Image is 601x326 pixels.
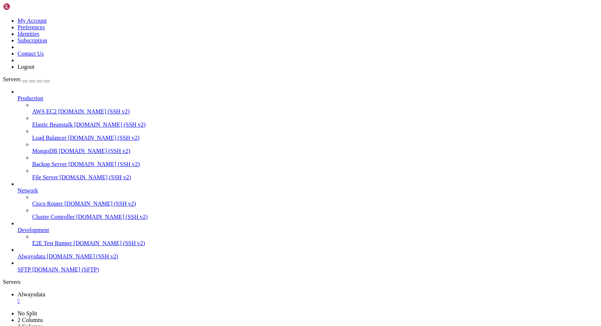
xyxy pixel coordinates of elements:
[58,108,130,115] span: [DOMAIN_NAME] (SSH v2)
[32,161,67,167] span: Backup Server
[18,227,598,233] a: Development
[152,264,161,270] span: M-U
[32,266,99,273] span: [DOMAIN_NAME] (SFTP)
[32,121,598,128] a: Elastic Beanstalk [DOMAIN_NAME] (SSH v2)
[3,71,105,77] span: $autoalias_max_words = 50; // pairs
[3,22,146,27] span: /////////////////////////////////////////////////
[18,247,598,260] li: Alwaysdata [DOMAIN_NAME] (SSH v2)
[3,233,146,239] span: /////////////////////////////////////////////////
[3,165,91,171] span: //$adminpass = '{x-php-md5}!';
[32,174,58,180] span: File Server
[20,264,26,270] span: ^O
[18,298,598,304] a: 
[3,140,146,146] span: /////////////////////////////////////////////////
[18,187,598,194] a: Network
[3,109,146,115] span: /////////////////////////////////////////////////
[18,95,43,101] span: Production
[76,214,148,220] span: [DOMAIN_NAME] (SSH v2)
[74,240,145,246] span: [DOMAIN_NAME] (SSH v2)
[32,214,598,220] a: Cluster Controller [DOMAIN_NAME] (SSH v2)
[60,174,131,180] span: [DOMAIN_NAME] (SSH v2)
[3,196,348,202] span: //$adminpass = '{x-php-sha256}d74ff0ee8da3b9806b18c877dbf29bbde50b5bd8e4dad7a3a725000feb82e8f1'; ...
[32,240,598,247] a: E2E Test Runner [DOMAIN_NAME] (SSH v2)
[3,252,117,258] span: // to show sorted page-list correctly)
[3,208,140,214] span: //$adminpass = '{MD5}Gh3JHJBzJcaScd3wyUS8cg==';
[32,121,73,128] span: Elastic Beanstalk
[3,202,243,208] span: //$adminpass = '{CRYPT}$1$AR.Gk94x$uCe8fUUGMfxAPH83psCZG/'; // LDAP CRYPT 'pass'
[18,50,44,57] a: Contact Us
[32,108,57,115] span: AWS EC2
[205,264,214,270] span: M-]
[68,135,140,141] span: [DOMAIN_NAME] (SSH v2)
[3,177,32,183] span: // Sample:
[20,270,26,277] span: ^R
[3,279,598,285] div: Servers
[32,108,598,115] a: AWS EC2 [DOMAIN_NAME] (SSH v2)
[79,270,85,277] span: ^U
[32,161,598,168] a: Backup Server [DOMAIN_NAME] (SSH v2)
[32,128,598,141] li: Load Balancer [DOMAIN_NAME] (SSH v2)
[126,270,132,277] span: ^/
[18,227,49,233] span: Development
[18,266,598,273] a: SFTP [DOMAIN_NAME] (SFTP)
[32,174,598,181] a: File Server [DOMAIN_NAME] (SSH v2)
[18,291,45,297] span: Alwaysdata
[32,214,75,220] span: Cluster Controller
[3,9,120,15] span: $autolink = 0; // Bytes, 0 = OFF (try 8)
[140,208,199,214] span: // LDAP MD5 'pass'
[3,183,91,189] span: $adminpass = '1'; // Cleartext
[3,127,56,133] span: $notimeupdate = 1;
[47,253,119,259] span: [DOMAIN_NAME] (SSH v2)
[3,221,269,226] span: //$adminpass = '{SHA256}10/w7o2juYBrGMh32/KbveULW9jk2tejpyUAD+uC6PE=' // LDAP SHA256 'pass'
[18,220,598,247] li: Development
[68,161,140,167] span: [DOMAIN_NAME] (SSH v2)
[3,84,146,90] span: /////////////////////////////////////////////////
[18,24,45,30] a: Preferences
[32,233,598,247] li: E2E Test Runner [DOMAIN_NAME] (SSH v2)
[97,264,102,270] span: ^T
[3,3,266,9] span: GNU nano 7.2 pukiwiki.ini.php
[18,260,598,273] li: SFTP [DOMAIN_NAME] (SFTP)
[161,270,170,277] span: M-E
[3,90,105,96] span: // Enable Freeze / Unfreeze feature
[74,121,146,128] span: [DOMAIN_NAME] (SSH v2)
[18,89,598,181] li: Production
[32,154,598,168] li: Backup Server [DOMAIN_NAME] (SSH v2)
[3,239,97,245] span: // Page-reading feature settings
[3,34,222,40] span: // Automatic link from specified word, to specifiled URI, page or InterWiki
[32,135,598,141] a: Load Balancer [DOMAIN_NAME] (SSH v2)
[3,270,506,277] x-row: Exit Read File Replace Paste Justify Go To Line Redo Copy Where Was Next
[3,76,20,82] span: Servers
[32,115,598,128] li: Elastic Beanstalk [DOMAIN_NAME] (SSH v2)
[3,190,243,195] span: //$adminpass = '{x-php-md5}1a1dc91c907325c69271ddf0c944bc72'; // PHP md5() 'pass'
[3,28,61,34] span: // AutoAlias feature
[3,264,506,270] x-row: Help Write Out Where Is Cut Execute Location Undo Set Mark To Bracket Previous
[123,264,129,270] span: ^C
[32,207,598,220] li: Cluster Controller [DOMAIN_NAME] (SSH v2)
[234,270,243,277] span: M-W
[99,270,105,277] span: ^J
[3,158,70,164] span: // Default: always fail
[32,201,598,207] a: Cisco Router [DOMAIN_NAME] (SSH v2)
[3,270,9,277] span: ^X
[53,264,59,270] span: ^W
[32,135,67,141] span: Load Balancer
[32,194,598,207] li: Cisco Router [DOMAIN_NAME] (SSH v2)
[18,64,34,70] a: Logout
[3,246,219,251] span: // (Automatically creating pronounce datas, for Kanji-included page names,
[243,264,252,270] span: M-Q
[32,240,72,246] span: E2E Test Runner
[3,53,123,59] span: $autoalias = 0; // Bytes, 0 = OFF (try 8)
[82,264,88,270] span: ^K
[18,18,47,24] a: My Account
[3,96,64,102] span: $function_freeze = 1;
[3,115,149,121] span: // Allow to use 'Do not change timestamp' checkbox
[32,201,63,207] span: Cisco Router
[18,187,38,194] span: Network
[3,252,6,258] div: (0, 40)
[3,65,102,71] span: // Limit loading valid alias pairs
[3,146,105,152] span: // Admin password for this Wikisite
[18,310,37,316] a: No Split
[18,181,598,220] li: Network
